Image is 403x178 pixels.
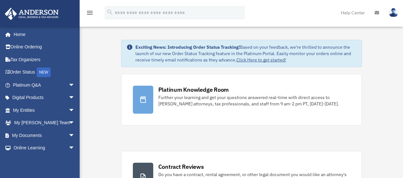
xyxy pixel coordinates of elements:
[4,104,84,117] a: My Entitiesarrow_drop_down
[86,11,94,17] a: menu
[4,28,81,41] a: Home
[68,129,81,142] span: arrow_drop_down
[37,68,51,77] div: NEW
[121,74,362,125] a: Platinum Knowledge Room Further your learning and get your questions answered real-time with dire...
[68,142,81,155] span: arrow_drop_down
[135,44,356,63] div: Based on your feedback, we're thrilled to announce the launch of our new Order Status Tracking fe...
[3,8,61,20] img: Anderson Advisors Platinum Portal
[4,79,84,91] a: Platinum Q&Aarrow_drop_down
[106,9,113,16] i: search
[68,104,81,117] span: arrow_drop_down
[158,94,350,107] div: Further your learning and get your questions answered real-time with direct access to [PERSON_NAM...
[4,129,84,142] a: My Documentsarrow_drop_down
[4,142,84,154] a: Online Learningarrow_drop_down
[236,57,286,63] a: Click Here to get started!
[4,154,84,167] a: Billingarrow_drop_down
[68,154,81,167] span: arrow_drop_down
[4,117,84,129] a: My [PERSON_NAME] Teamarrow_drop_down
[68,117,81,130] span: arrow_drop_down
[389,8,398,17] img: User Pic
[158,86,229,94] div: Platinum Knowledge Room
[68,79,81,92] span: arrow_drop_down
[4,53,84,66] a: Tax Organizers
[86,9,94,17] i: menu
[135,44,240,50] strong: Exciting News: Introducing Order Status Tracking!
[4,66,84,79] a: Order StatusNEW
[68,91,81,104] span: arrow_drop_down
[4,91,84,104] a: Digital Productsarrow_drop_down
[158,163,204,171] div: Contract Reviews
[4,41,84,53] a: Online Ordering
